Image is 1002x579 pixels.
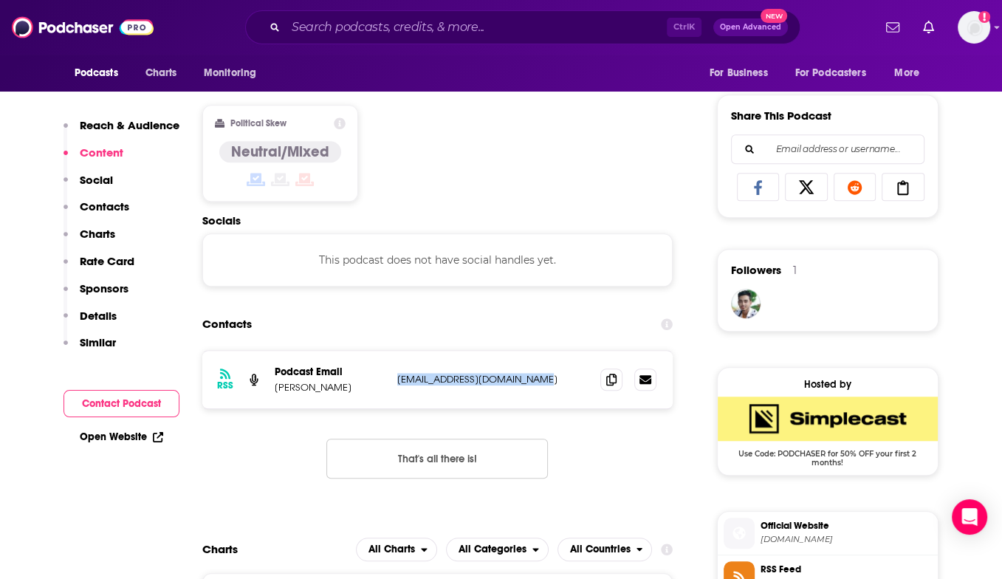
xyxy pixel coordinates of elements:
button: Show profile menu [958,11,990,44]
button: Contact Podcast [64,390,179,417]
h2: Categories [446,538,549,561]
button: open menu [446,538,549,561]
div: Open Intercom Messenger [952,499,987,535]
a: Share on Reddit [834,173,876,201]
p: [EMAIL_ADDRESS][DOMAIN_NAME] [397,373,589,386]
span: All Countries [570,544,631,555]
button: Contacts [64,199,129,227]
p: [PERSON_NAME] [275,381,385,394]
p: Rate Card [80,254,134,268]
span: For Podcasters [795,63,866,83]
span: Charts [145,63,177,83]
p: Similar [80,335,116,349]
img: User Profile [958,11,990,44]
a: Charts [136,59,186,87]
span: New [761,9,787,23]
button: Nothing here. [326,439,548,479]
span: Official Website [761,519,932,532]
button: Sponsors [64,281,128,309]
h2: Charts [202,542,238,556]
button: Charts [64,227,115,254]
a: Open Website [80,431,163,443]
p: Contacts [80,199,129,213]
p: Content [80,145,123,160]
p: Sponsors [80,281,128,295]
a: SimpleCast Deal: Use Code: PODCHASER for 50% OFF your first 2 months! [718,397,938,466]
h2: Socials [202,213,673,227]
div: This podcast does not have social handles yet. [202,233,673,287]
button: open menu [64,59,137,87]
button: Reach & Audience [64,118,179,145]
button: open menu [356,538,437,561]
button: Similar [64,335,116,363]
input: Search podcasts, credits, & more... [286,16,667,39]
a: Show notifications dropdown [880,15,905,40]
button: Rate Card [64,254,134,281]
p: Podcast Email [275,366,385,378]
h2: Countries [557,538,653,561]
span: More [894,63,919,83]
span: the-courageous-podcast.simplecast.com [761,534,932,545]
p: Details [80,309,117,323]
span: Use Code: PODCHASER for 50% OFF your first 2 months! [718,441,938,467]
p: Charts [80,227,115,241]
svg: Add a profile image [978,11,990,23]
span: For Business [710,63,768,83]
h3: RSS [217,380,233,391]
p: Social [80,173,113,187]
button: open menu [699,59,786,87]
button: open menu [786,59,888,87]
button: Content [64,145,123,173]
img: Podchaser - Follow, Share and Rate Podcasts [12,13,154,41]
span: All Categories [459,544,526,555]
h2: Political Skew [230,118,286,129]
a: Share on Facebook [737,173,780,201]
button: Open AdvancedNew [713,18,788,36]
input: Email address or username... [744,135,912,163]
span: Podcasts [75,63,118,83]
span: All Charts [368,544,415,555]
span: RSS Feed [761,563,932,576]
button: open menu [193,59,275,87]
a: Share on X/Twitter [785,173,828,201]
h2: Contacts [202,310,252,338]
div: Search podcasts, credits, & more... [245,10,800,44]
a: Copy Link [882,173,924,201]
span: Logged in as megcassidy [958,11,990,44]
a: Show notifications dropdown [917,15,940,40]
button: open menu [557,538,653,561]
p: Reach & Audience [80,118,179,132]
h3: Share This Podcast [731,109,831,123]
img: SimpleCast Deal: Use Code: PODCHASER for 50% OFF your first 2 months! [718,397,938,441]
div: Search followers [731,134,924,164]
div: 1 [793,264,797,277]
img: moharom4394 [731,289,761,318]
h2: Platforms [356,538,437,561]
button: Social [64,173,113,200]
button: Details [64,309,117,336]
span: Monitoring [204,63,256,83]
span: Open Advanced [720,24,781,31]
a: Official Website[DOMAIN_NAME] [724,518,932,549]
span: Followers [731,263,781,277]
span: Ctrl K [667,18,701,37]
div: Hosted by [718,378,938,391]
button: open menu [884,59,938,87]
h4: Neutral/Mixed [231,143,329,161]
